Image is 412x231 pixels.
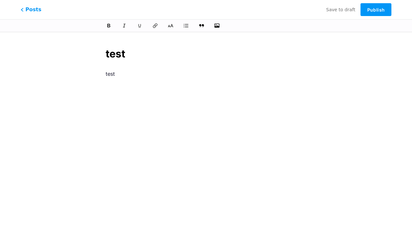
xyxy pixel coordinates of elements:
span: Save to draft [326,7,355,12]
button: Publish [360,3,391,16]
span: Posts [21,6,41,13]
span: Publish [367,7,385,13]
button: Save to draft [326,3,355,16]
p: test [106,69,306,78]
input: Title [106,46,306,62]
